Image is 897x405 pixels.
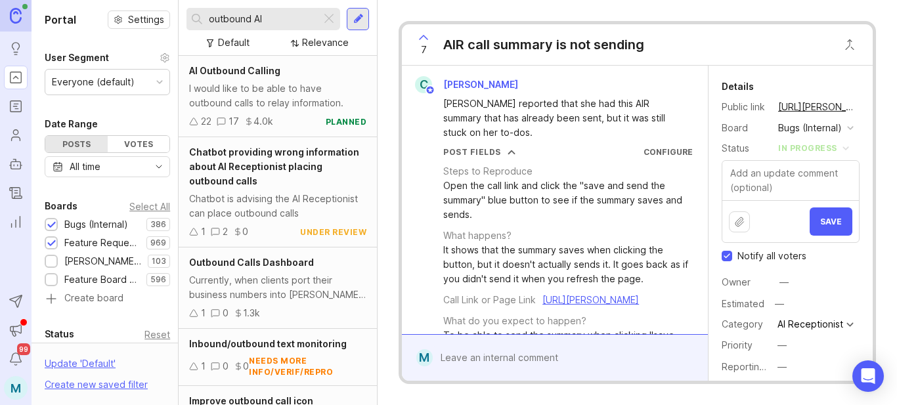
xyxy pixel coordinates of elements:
div: — [779,275,789,289]
div: 0 [223,359,229,373]
a: Configure [644,147,693,157]
div: Feature Requests (Internal) [64,236,140,250]
button: Notifications [4,347,28,371]
div: Boards [45,198,77,214]
div: Everyone (default) [52,75,135,89]
div: Bugs (Internal) [64,217,128,232]
div: Call Link or Page Link [443,293,536,307]
div: in progress [778,141,837,156]
div: [PERSON_NAME] (Public) [64,254,141,268]
a: Chatbot providing wrong information about AI Receptionist placing outbound callsChatbot is advisi... [179,137,377,247]
div: 0 [243,359,249,373]
div: 1 [201,359,206,373]
a: AI Outbound CallingI would like to be able to have outbound calls to relay information.22174.0kpl... [179,56,377,137]
div: Posts [45,136,108,152]
div: All time [70,160,100,174]
button: Announcements [4,318,28,342]
button: Post Fields [443,146,515,158]
input: Search... [209,12,316,26]
div: Bugs (Internal) [778,121,842,135]
div: Reset [144,331,170,338]
div: AIR call summary is not sending [443,35,644,54]
div: Feature Board Sandbox [DATE] [64,272,140,287]
div: Date Range [45,116,98,132]
div: — [777,338,787,352]
div: Default [218,35,250,50]
p: 386 [150,219,166,230]
a: C[PERSON_NAME] [407,76,529,93]
span: Chatbot providing wrong information about AI Receptionist placing outbound calls [189,146,359,186]
div: Post Fields [443,146,501,158]
div: What happens? [443,228,512,243]
a: Ideas [4,37,28,60]
div: To be able to send the summary when clicking "save and send the summary". [443,328,693,357]
div: 0 [242,224,248,239]
div: — [777,360,787,374]
svg: toggle icon [148,161,169,172]
div: Votes [108,136,170,152]
div: Currently, when clients port their business numbers into [PERSON_NAME] , they lose the ability to... [189,273,366,302]
div: [PERSON_NAME] reported that she had this AIR summary that has already been sent, but it was still... [443,96,682,140]
span: [PERSON_NAME] [443,79,518,90]
div: Steps to Reproduce [443,164,533,179]
div: Select All [129,203,170,210]
div: It shows that the summary saves when clicking the button, but it doesn't actually sends it. It go... [443,243,693,286]
div: Category [722,317,768,331]
span: 7 [421,43,427,57]
p: 969 [150,238,166,248]
div: M [416,349,433,366]
div: 17 [229,114,239,129]
a: Users [4,123,28,147]
a: Outbound Calls DashboardCurrently, when clients port their business numbers into [PERSON_NAME] , ... [179,247,377,329]
label: Reporting Team [722,361,792,372]
img: member badge [426,85,435,95]
div: 0 [223,306,229,320]
span: Inbound/outbound text monitoring [189,338,347,349]
div: 4.0k [253,114,273,129]
a: Changelog [4,181,28,205]
div: under review [300,226,366,238]
div: Public link [722,100,768,114]
div: Relevance [302,35,349,50]
div: Update ' Default ' [45,356,116,377]
span: Settings [128,13,164,26]
div: 1 [201,306,206,320]
div: User Segment [45,50,109,66]
a: Roadmaps [4,95,28,118]
a: [URL][PERSON_NAME] [542,294,639,305]
div: AI Receptionist [777,320,843,329]
span: Notify all voters [737,249,806,263]
div: — [771,295,788,312]
span: Outbound Calls Dashboard [189,257,314,268]
div: Owner [722,275,768,289]
label: Priority [722,339,753,351]
div: What do you expect to happen? [443,314,586,328]
button: Send to Autopilot [4,289,28,313]
div: needs more info/verif/repro [249,355,366,377]
a: Reporting [4,210,28,234]
div: Open Intercom Messenger [852,360,884,392]
input: Checkbox to toggle notify voters [722,251,732,261]
button: M [4,376,28,400]
div: 1 [201,224,206,239]
span: Save [820,217,842,226]
div: Board [722,121,768,135]
button: Upload file [729,211,750,232]
a: Create board [45,293,170,305]
a: Autopilot [4,152,28,176]
div: 1.3k [243,306,260,320]
h1: Portal [45,12,76,28]
div: I would like to be able to have outbound calls to relay information. [189,81,366,110]
a: [URL][PERSON_NAME] [774,98,860,116]
div: Create new saved filter [45,377,148,392]
p: 596 [150,274,166,285]
span: 99 [17,343,30,355]
img: Canny Home [10,8,22,23]
div: Status [722,141,768,156]
a: Portal [4,66,28,89]
button: Save [810,207,852,236]
button: Settings [108,11,170,29]
div: Chatbot is advising the AI Receptionist can place outbound calls [189,192,366,221]
div: 2 [223,224,228,239]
